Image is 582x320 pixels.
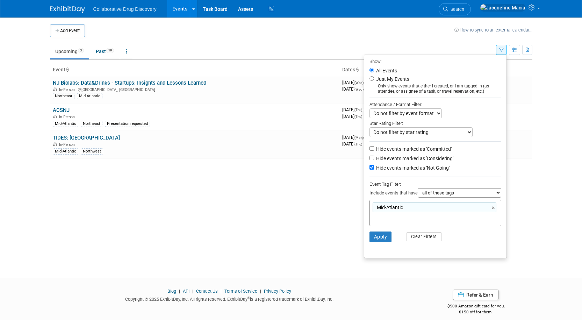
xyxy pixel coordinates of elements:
[264,289,291,294] a: Privacy Policy
[354,81,364,85] span: (Wed)
[375,76,409,83] label: Just My Events
[105,121,150,127] div: Presentation requested
[375,68,397,73] label: All Events
[78,48,84,53] span: 3
[59,115,77,119] span: In-Person
[59,87,77,92] span: In-Person
[53,135,120,141] a: TIDES: [GEOGRAPHIC_DATA]
[453,290,499,300] a: Refer & Earn
[448,7,464,12] span: Search
[369,84,501,94] div: Only show events that either I created, or I am tagged in (as attendee, or assignee of a task, or...
[375,164,450,171] label: Hide events marked as 'Not Going'
[247,296,250,300] sup: ®
[342,114,362,119] span: [DATE]
[258,289,263,294] span: |
[50,294,409,303] div: Copyright © 2025 ExhibitDay, Inc. All rights reserved. ExhibitDay is a registered trademark of Ex...
[53,107,70,113] a: ACSNJ
[339,64,436,76] th: Dates
[407,232,441,241] button: Clear Filters
[53,142,57,146] img: In-Person Event
[419,309,532,315] div: $150 off for them.
[59,142,77,147] span: In-Person
[369,57,501,65] div: Show:
[369,118,501,127] div: Star Rating Filter:
[50,6,85,13] img: ExhibitDay
[454,27,532,33] a: How to sync to an external calendar...
[50,45,89,58] a: Upcoming3
[53,86,337,92] div: [GEOGRAPHIC_DATA], [GEOGRAPHIC_DATA]
[363,107,364,112] span: -
[375,155,453,162] label: Hide events marked as 'Considering'
[369,180,501,188] div: Event Tag Filter:
[369,188,501,200] div: Include events that have
[106,48,114,53] span: 19
[183,289,189,294] a: API
[53,121,78,127] div: Mid-Atlantic
[224,289,257,294] a: Terms of Service
[369,232,392,242] button: Apply
[81,148,103,155] div: Northwest
[480,4,526,12] img: Jacqueline Macia
[93,6,157,12] span: Collaborative Drug Discovery
[342,80,366,85] span: [DATE]
[53,87,57,91] img: In-Person Event
[419,299,532,315] div: $500 Amazon gift card for you,
[369,100,501,108] div: Attendance / Format Filter:
[219,289,223,294] span: |
[53,93,74,99] div: Northeast
[342,141,362,147] span: [DATE]
[196,289,218,294] a: Contact Us
[91,45,119,58] a: Past19
[53,148,78,155] div: Mid-Atlantic
[53,80,206,86] a: NJ Biolabs: Data&Drinks - Startups: Insights and Lessons Learned
[375,145,452,152] label: Hide events marked as 'Committed'
[342,135,366,140] span: [DATE]
[342,107,364,112] span: [DATE]
[354,142,362,146] span: (Thu)
[77,93,102,99] div: Mid-Atlantic
[354,87,364,91] span: (Wed)
[354,115,362,119] span: (Thu)
[177,289,182,294] span: |
[354,108,362,112] span: (Thu)
[492,204,496,212] a: ×
[354,136,364,140] span: (Mon)
[53,115,57,118] img: In-Person Event
[167,289,176,294] a: Blog
[342,86,364,92] span: [DATE]
[191,289,195,294] span: |
[355,67,359,72] a: Sort by Start Date
[50,64,339,76] th: Event
[81,121,102,127] div: Northeast
[50,24,85,37] button: Add Event
[439,3,471,15] a: Search
[375,204,403,211] span: Mid-Atlantic
[65,67,69,72] a: Sort by Event Name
